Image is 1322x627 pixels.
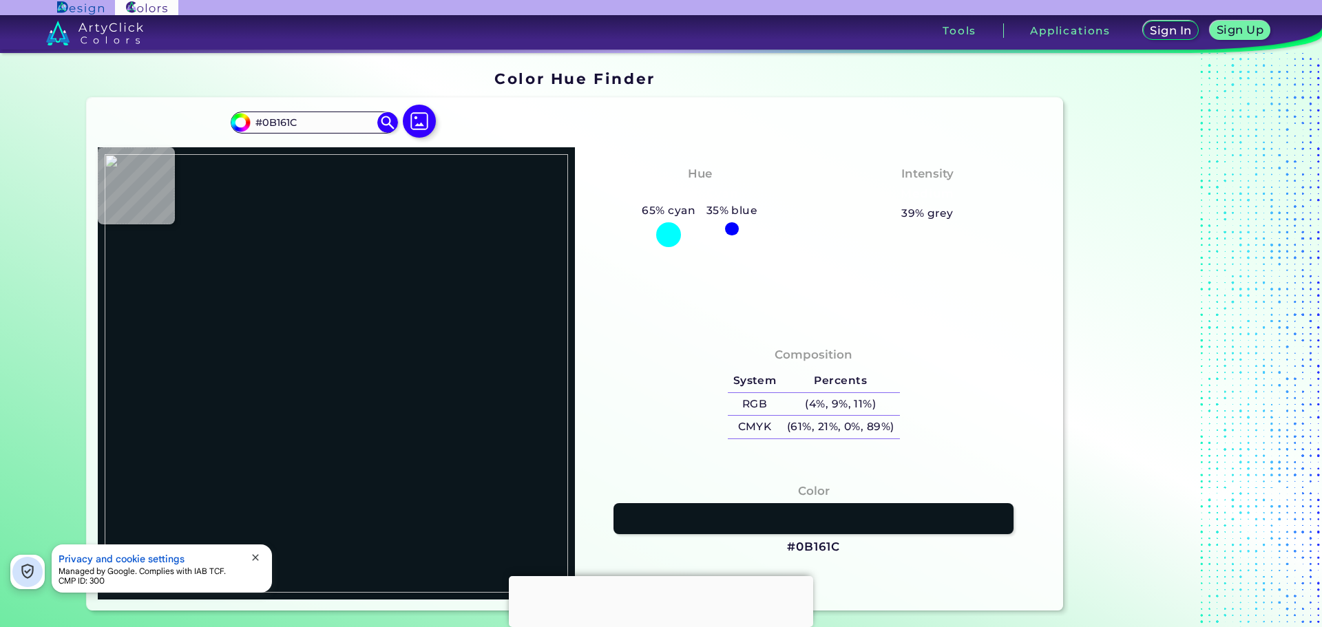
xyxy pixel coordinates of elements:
[901,204,954,222] h5: 39% grey
[1146,22,1197,39] a: Sign In
[57,1,103,14] img: ArtyClick Design logo
[728,393,781,416] h5: RGB
[901,164,954,184] h4: Intensity
[728,416,781,438] h5: CMYK
[701,202,763,220] h5: 35% blue
[943,25,976,36] h3: Tools
[494,68,655,89] h1: Color Hue Finder
[1069,65,1241,616] iframe: Advertisement
[637,202,701,220] h5: 65% cyan
[728,370,781,392] h5: System
[895,186,960,202] h3: Medium
[1030,25,1111,36] h3: Applications
[781,416,899,438] h5: (61%, 21%, 0%, 89%)
[781,370,899,392] h5: Percents
[403,105,436,138] img: icon picture
[781,393,899,416] h5: (4%, 9%, 11%)
[1219,25,1261,35] h5: Sign Up
[655,186,744,202] h3: Bluish Cyan
[787,539,840,555] h3: #0B161C
[1152,25,1189,36] h5: Sign In
[688,164,712,184] h4: Hue
[509,576,813,624] iframe: Advertisement
[250,113,378,131] input: type color..
[798,481,830,501] h4: Color
[1213,22,1267,39] a: Sign Up
[377,112,398,133] img: icon search
[105,154,568,593] img: 0db93adf-7778-4772-bdfe-63b5c62d8ec7
[46,21,143,45] img: logo_artyclick_colors_white.svg
[775,345,852,365] h4: Composition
